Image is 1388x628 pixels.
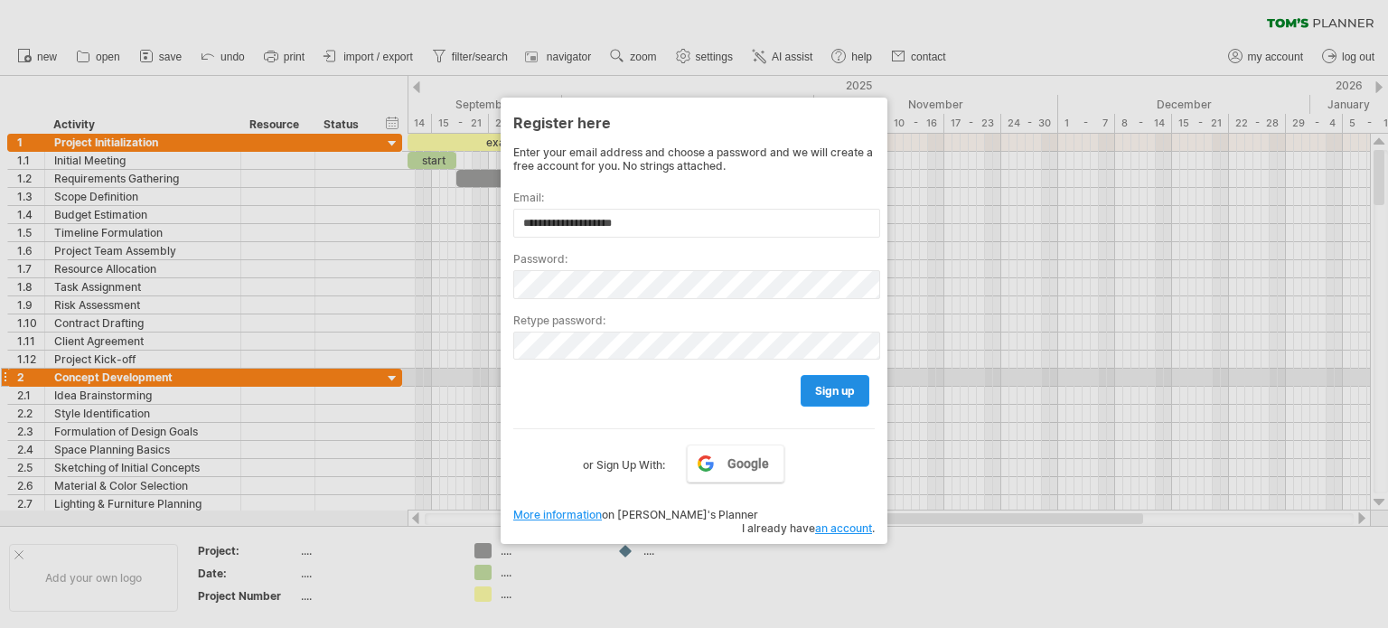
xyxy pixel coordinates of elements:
span: on [PERSON_NAME]'s Planner [513,508,758,521]
span: I already have . [742,521,875,535]
label: Email: [513,191,875,204]
a: an account [815,521,872,535]
label: or Sign Up With: [583,445,665,475]
span: Google [727,456,769,471]
a: Google [687,445,784,483]
a: sign up [801,375,869,407]
div: Register here [513,106,875,138]
label: Retype password: [513,314,875,327]
a: More information [513,508,602,521]
label: Password: [513,252,875,266]
div: Enter your email address and choose a password and we will create a free account for you. No stri... [513,145,875,173]
span: sign up [815,384,855,398]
